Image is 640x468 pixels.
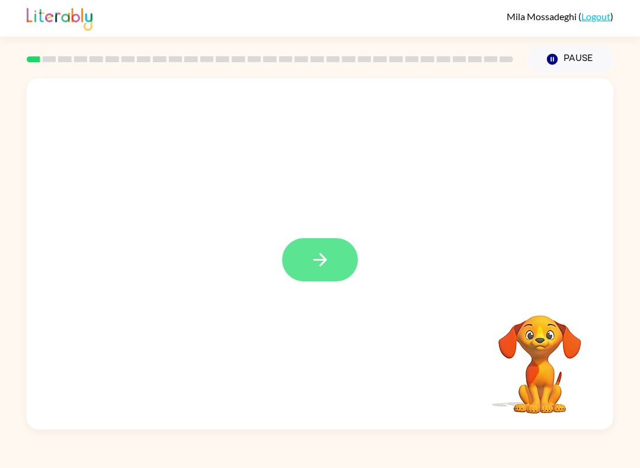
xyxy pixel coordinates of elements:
a: Logout [581,11,610,22]
img: Literably [27,5,92,31]
button: Pause [527,46,613,73]
div: ( ) [507,11,613,22]
span: Mila Mossadeghi [507,11,578,22]
video: Your browser must support playing .mp4 files to use Literably. Please try using another browser. [481,297,599,415]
